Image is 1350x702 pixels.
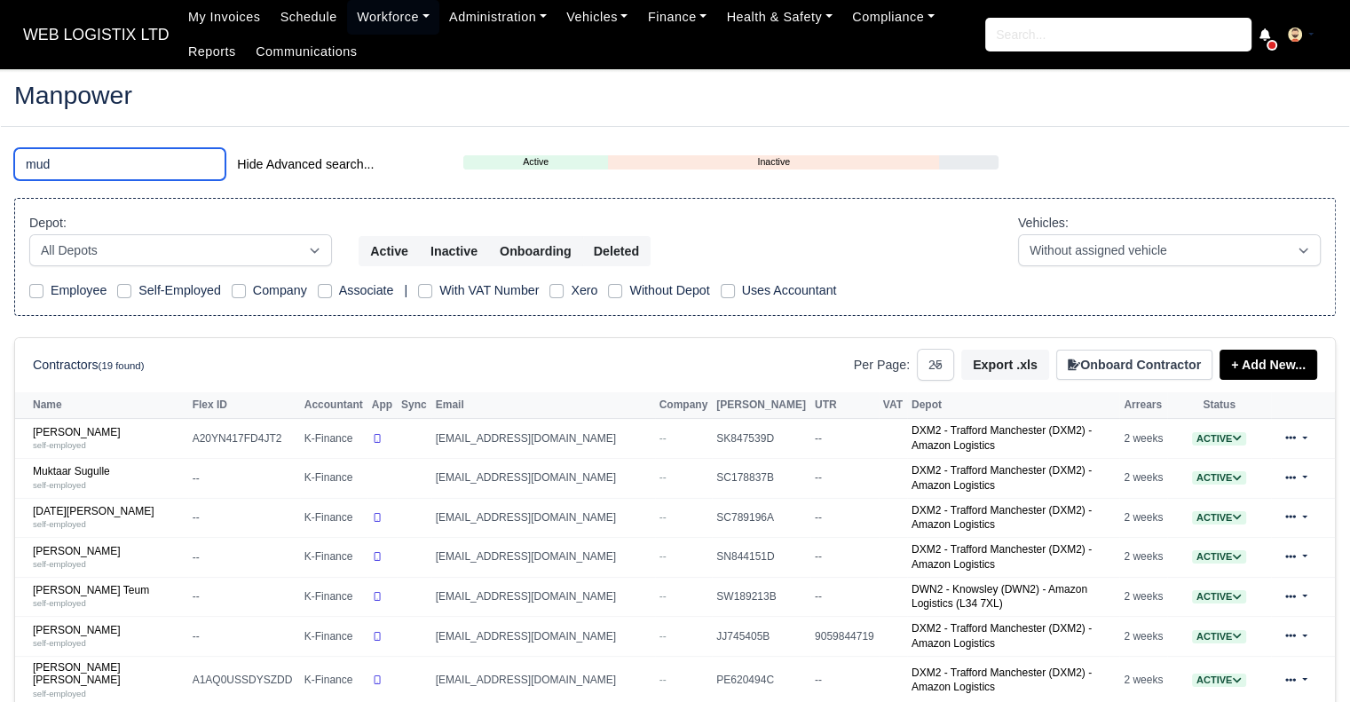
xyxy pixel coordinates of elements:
[33,465,184,491] a: Muktaar Sugulle self-employed
[1220,350,1317,380] a: + Add New...
[300,577,367,617] td: K-Finance
[1261,617,1350,702] iframe: Chat Widget
[712,419,810,459] td: SK847539D
[367,392,397,419] th: App
[33,598,86,608] small: self-employed
[300,458,367,498] td: K-Finance
[300,392,367,419] th: Accountant
[33,638,86,648] small: self-employed
[912,464,1092,492] a: DXM2 - Trafford Manchester (DXM2) - Amazon Logistics
[1192,630,1246,643] a: Active
[961,350,1049,380] button: Export .xls
[1119,617,1167,657] td: 2 weeks
[431,392,655,419] th: Email
[1192,550,1246,563] a: Active
[854,355,910,375] label: Per Page:
[300,498,367,538] td: K-Finance
[33,559,86,569] small: self-employed
[359,236,420,266] button: Active
[51,280,107,301] label: Employee
[33,505,184,531] a: [DATE][PERSON_NAME] self-employed
[985,18,1251,51] input: Search...
[188,498,300,538] td: --
[1056,350,1212,380] button: Onboard Contractor
[397,392,431,419] th: Sync
[810,577,879,617] td: --
[742,280,837,301] label: Uses Accountant
[810,419,879,459] td: --
[431,498,655,538] td: [EMAIL_ADDRESS][DOMAIN_NAME]
[188,419,300,459] td: A20YN417FD4JT2
[1192,432,1246,446] span: Active
[1119,577,1167,617] td: 2 weeks
[33,545,184,571] a: [PERSON_NAME] self-employed
[712,498,810,538] td: SC789196A
[1192,511,1246,524] a: Active
[659,471,667,484] span: --
[810,392,879,419] th: UTR
[33,440,86,450] small: self-employed
[1,68,1349,126] div: Manpower
[1119,392,1167,419] th: Arrears
[29,213,67,233] label: Depot:
[431,419,655,459] td: [EMAIL_ADDRESS][DOMAIN_NAME]
[488,236,583,266] button: Onboarding
[33,426,184,452] a: [PERSON_NAME] self-employed
[912,583,1087,611] a: DWN2 - Knowsley (DWN2) - Amazon Logistics (L34 7XL)
[178,35,246,69] a: Reports
[1119,458,1167,498] td: 2 weeks
[1192,471,1246,484] a: Active
[712,458,810,498] td: SC178837B
[33,584,184,610] a: [PERSON_NAME] Teum self-employed
[1192,674,1246,687] span: Active
[879,392,907,419] th: VAT
[463,154,608,170] a: Active
[188,538,300,578] td: --
[138,280,221,301] label: Self-Employed
[712,392,810,419] th: [PERSON_NAME]
[1212,350,1317,380] div: + Add New...
[1119,538,1167,578] td: 2 weeks
[15,392,188,419] th: Name
[659,550,667,563] span: --
[33,480,86,490] small: self-employed
[1119,419,1167,459] td: 2 weeks
[712,538,810,578] td: SN844151D
[659,630,667,643] span: --
[608,154,939,170] a: Inactive
[431,538,655,578] td: [EMAIL_ADDRESS][DOMAIN_NAME]
[1192,550,1246,564] span: Active
[14,17,178,52] span: WEB LOGISTIX LTD
[225,149,385,179] button: Hide Advanced search...
[33,519,86,529] small: self-employed
[571,280,597,301] label: Xero
[810,617,879,657] td: 9059844719
[14,18,178,52] a: WEB LOGISTIX LTD
[404,283,407,297] span: |
[1018,213,1069,233] label: Vehicles:
[99,360,145,371] small: (19 found)
[253,280,307,301] label: Company
[419,236,489,266] button: Inactive
[33,624,184,650] a: [PERSON_NAME] self-employed
[339,280,394,301] label: Associate
[582,236,651,266] button: Deleted
[246,35,367,69] a: Communications
[14,148,225,180] input: Search (by name, email, transporter id) ...
[188,577,300,617] td: --
[629,280,709,301] label: Without Depot
[1192,590,1246,603] a: Active
[1119,498,1167,538] td: 2 weeks
[439,280,539,301] label: With VAT Number
[431,617,655,657] td: [EMAIL_ADDRESS][DOMAIN_NAME]
[300,419,367,459] td: K-Finance
[33,358,144,373] h6: Contractors
[912,622,1092,650] a: DXM2 - Trafford Manchester (DXM2) - Amazon Logistics
[1192,432,1246,445] a: Active
[810,458,879,498] td: --
[1192,471,1246,485] span: Active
